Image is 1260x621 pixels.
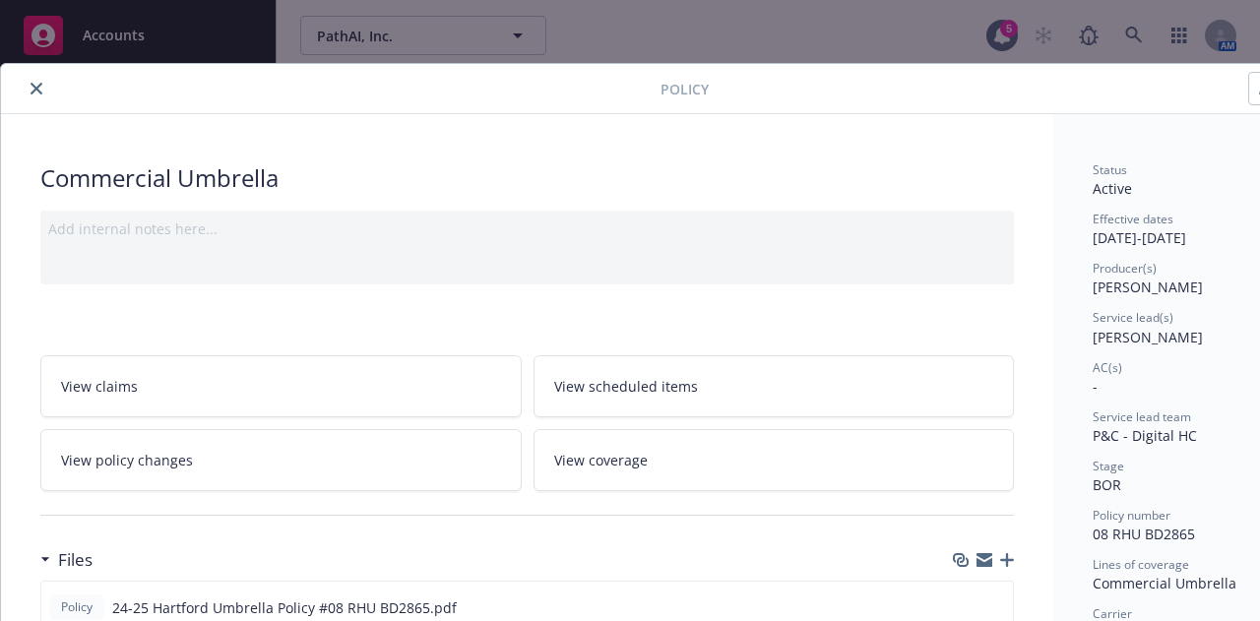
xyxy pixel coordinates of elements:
span: Policy [661,79,709,99]
span: P&C - Digital HC [1093,426,1197,445]
span: Active [1093,179,1132,198]
span: 08 RHU BD2865 [1093,525,1195,543]
span: View claims [61,376,138,397]
span: View policy changes [61,450,193,470]
span: 24-25 Hartford Umbrella Policy #08 RHU BD2865.pdf [112,597,457,618]
span: [PERSON_NAME] [1093,328,1203,346]
span: Service lead(s) [1093,309,1173,326]
span: View scheduled items [554,376,698,397]
span: Service lead team [1093,408,1191,425]
a: View policy changes [40,429,522,491]
button: close [25,77,48,100]
div: Commercial Umbrella [40,161,1014,195]
span: [PERSON_NAME] [1093,278,1203,296]
span: Policy [57,598,96,616]
a: View scheduled items [534,355,1015,417]
span: Lines of coverage [1093,556,1189,573]
span: Stage [1093,458,1124,474]
span: AC(s) [1093,359,1122,376]
div: Files [40,547,93,573]
span: BOR [1093,475,1121,494]
span: Producer(s) [1093,260,1157,277]
h3: Files [58,547,93,573]
span: Status [1093,161,1127,178]
div: Add internal notes here... [48,218,1006,239]
button: download file [956,597,972,618]
span: Effective dates [1093,211,1173,227]
span: Policy number [1093,507,1170,524]
a: View claims [40,355,522,417]
a: View coverage [534,429,1015,491]
span: - [1093,377,1098,396]
span: View coverage [554,450,648,470]
button: preview file [987,597,1005,618]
